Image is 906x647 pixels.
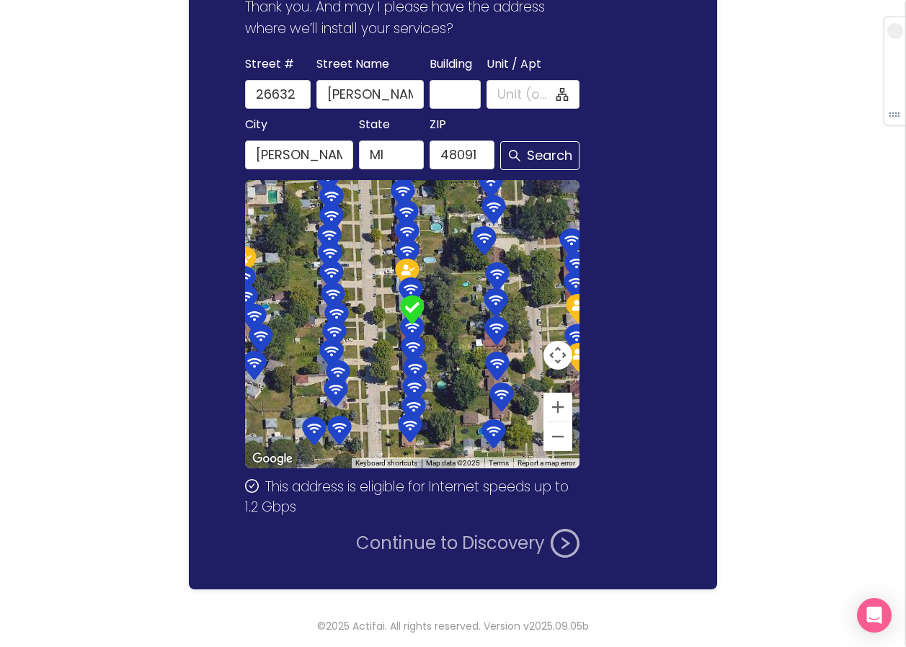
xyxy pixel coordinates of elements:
[245,54,294,74] span: Street #
[487,54,541,74] span: Unit / Apt
[316,80,424,109] input: Masch Dr
[249,450,296,468] img: Google
[430,54,472,74] span: Building
[489,459,509,467] a: Terms (opens in new tab)
[245,80,310,109] input: 26632
[245,479,259,493] span: check-circle
[497,84,554,104] input: Unit (optional)
[245,477,568,517] span: This address is eligible for Internet speeds up to 1.2 Gbps
[430,115,446,135] span: ZIP
[556,88,569,101] span: apartment
[359,115,390,135] span: State
[543,341,572,370] button: Map camera controls
[316,54,389,74] span: Street Name
[430,140,494,169] input: 48091
[543,422,572,451] button: Zoom out
[245,140,352,169] input: Warren
[543,393,572,421] button: Zoom in
[857,598,892,633] div: Open Intercom Messenger
[426,459,480,467] span: Map data ©2025
[518,459,575,467] a: Report a map error
[359,140,424,169] input: MI
[249,450,296,468] a: Open this area in Google Maps (opens a new window)
[500,141,579,170] button: Search
[355,458,417,468] button: Keyboard shortcuts
[245,115,267,135] span: City
[356,529,579,558] button: Continue to Discovery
